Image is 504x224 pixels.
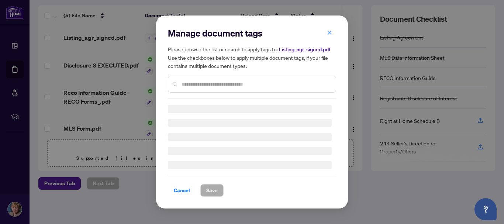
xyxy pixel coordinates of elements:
span: Listing_agr_signed.pdf [279,46,330,53]
span: Cancel [174,185,190,196]
button: Cancel [168,184,196,197]
button: Open asap [474,198,497,220]
h2: Manage document tags [168,27,336,39]
button: Save [200,184,224,197]
span: close [327,30,332,35]
h5: Please browse the list or search to apply tags to: Use the checkboxes below to apply multiple doc... [168,45,336,70]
